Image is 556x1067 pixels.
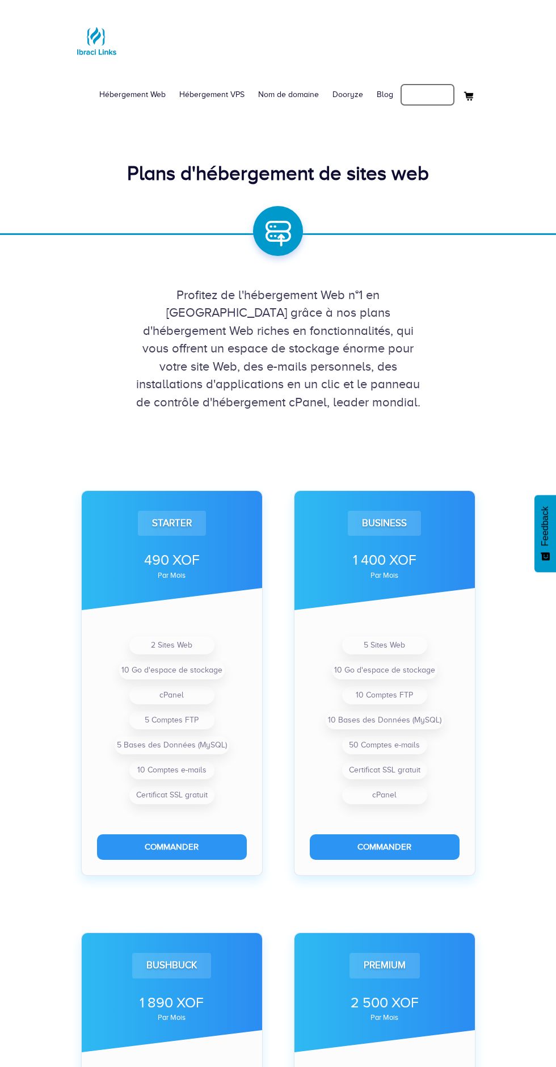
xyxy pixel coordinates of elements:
[97,834,247,860] button: Commander
[342,786,427,804] li: cPanel
[92,78,172,112] a: Hébergement Web
[326,711,444,729] li: 10 Bases des Données (MySQL)
[370,78,400,112] a: Blog
[115,736,229,754] li: 5 Bases des Données (MySQL)
[97,550,247,570] div: 490 XOF
[332,661,437,679] li: 10 Go d'espace de stockage
[342,636,427,654] li: 5 Sites Web
[310,550,460,570] div: 1 400 XOF
[129,636,214,654] li: 2 Sites Web
[310,834,460,860] button: Commander
[97,993,247,1013] div: 1 890 XOF
[132,953,211,978] div: Bushbuck
[138,511,206,536] div: Starter
[310,993,460,1013] div: 2 500 XOF
[129,761,214,779] li: 10 Comptes e-mails
[97,1014,247,1021] div: par mois
[540,506,550,546] span: Feedback
[310,1014,460,1021] div: par mois
[342,686,427,704] li: 10 Comptes FTP
[400,83,455,106] a: Mon compte
[349,953,420,978] div: Premium
[129,711,214,729] li: 5 Comptes FTP
[119,661,225,679] li: 10 Go d'espace de stockage
[129,686,214,704] li: cPanel
[310,572,460,579] div: par mois
[251,78,326,112] a: Nom de domaine
[348,511,421,536] div: Business
[74,286,482,411] div: Profitez de l'hébergement Web n°1 en [GEOGRAPHIC_DATA] grâce à nos plans d'hébergement Web riches...
[74,18,119,64] img: Logo Ibraci Links
[342,761,427,779] li: Certificat SSL gratuit
[342,736,427,754] li: 50 Comptes e-mails
[326,78,370,112] a: Dooryze
[172,78,251,112] a: Hébergement VPS
[534,495,556,572] button: Feedback - Afficher l’enquête
[97,572,247,579] div: par mois
[129,786,214,804] li: Certificat SSL gratuit
[74,159,482,188] div: Plans d'hébergement de sites web
[74,9,119,64] a: Logo Ibraci Links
